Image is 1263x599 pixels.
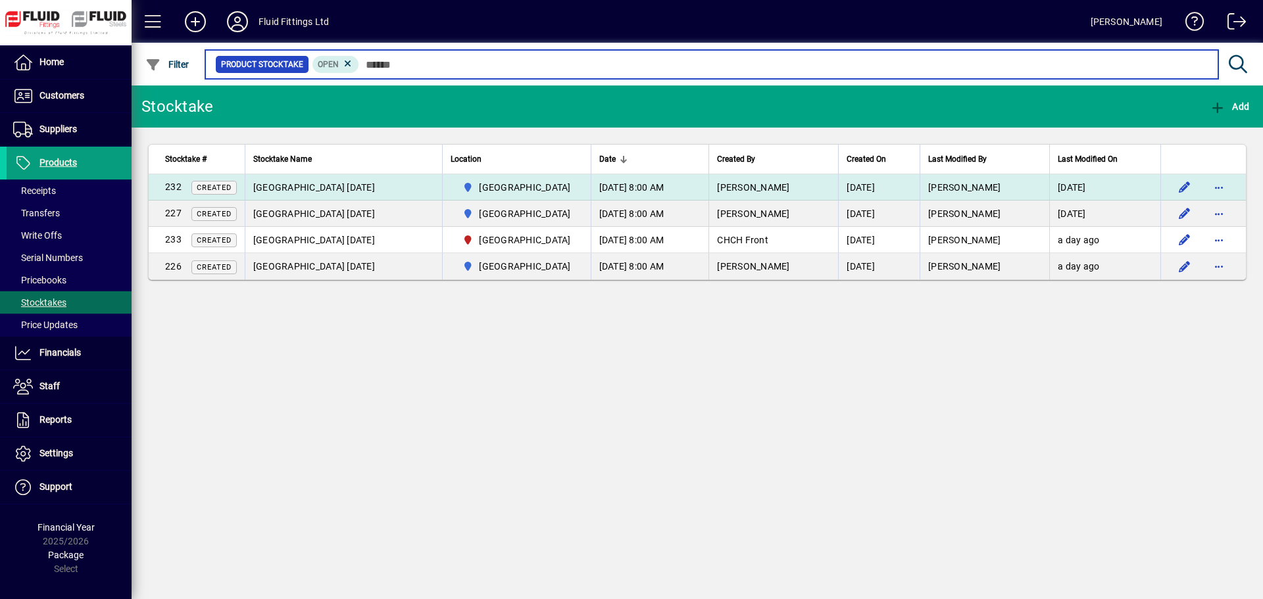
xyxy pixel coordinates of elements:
[1049,227,1160,253] td: a day ago
[197,263,232,272] span: Created
[221,58,303,71] span: Product Stocktake
[48,550,84,560] span: Package
[7,437,132,470] a: Settings
[7,202,132,224] a: Transfers
[1208,177,1229,198] button: More options
[457,180,576,195] span: AUCKLAND
[7,80,132,112] a: Customers
[165,208,182,218] span: 227
[318,60,339,69] span: Open
[197,210,232,218] span: Created
[7,46,132,79] a: Home
[838,253,920,279] td: [DATE]
[39,157,77,168] span: Products
[165,181,182,192] span: 232
[13,230,62,241] span: Write Offs
[717,235,768,245] span: CHCH Front
[7,370,132,403] a: Staff
[7,471,132,504] a: Support
[7,337,132,370] a: Financials
[142,53,193,76] button: Filter
[39,90,84,101] span: Customers
[920,174,1049,201] td: [PERSON_NAME]
[1174,229,1195,251] button: Edit
[847,152,886,166] span: Created On
[1208,229,1229,251] button: More options
[253,152,312,166] span: Stocktake Name
[7,291,132,314] a: Stocktakes
[1176,3,1204,45] a: Knowledge Base
[197,236,232,245] span: Created
[39,124,77,134] span: Suppliers
[920,227,1049,253] td: [PERSON_NAME]
[13,185,56,196] span: Receipts
[591,174,709,201] td: [DATE] 8:00 AM
[599,152,701,166] div: Date
[7,404,132,437] a: Reports
[39,381,60,391] span: Staff
[13,320,78,330] span: Price Updates
[13,275,66,285] span: Pricebooks
[457,258,576,274] span: AUCKLAND
[165,152,237,166] div: Stocktake #
[1208,256,1229,277] button: More options
[1218,3,1247,45] a: Logout
[7,269,132,291] a: Pricebooks
[920,201,1049,227] td: [PERSON_NAME]
[253,182,375,193] span: [GEOGRAPHIC_DATA] [DATE]
[7,314,132,336] a: Price Updates
[145,59,189,70] span: Filter
[39,347,81,358] span: Financials
[39,414,72,425] span: Reports
[1049,174,1160,201] td: [DATE]
[39,57,64,67] span: Home
[141,96,213,117] div: Stocktake
[259,11,329,32] div: Fluid Fittings Ltd
[1206,95,1252,118] button: Add
[39,448,73,458] span: Settings
[1091,11,1162,32] div: [PERSON_NAME]
[479,181,570,194] span: [GEOGRAPHIC_DATA]
[1208,203,1229,224] button: More options
[1174,256,1195,277] button: Edit
[1049,253,1160,279] td: a day ago
[1049,201,1160,227] td: [DATE]
[253,208,375,219] span: [GEOGRAPHIC_DATA] [DATE]
[165,261,182,272] span: 226
[451,152,482,166] span: Location
[7,180,132,202] a: Receipts
[591,201,709,227] td: [DATE] 8:00 AM
[591,227,709,253] td: [DATE] 8:00 AM
[7,247,132,269] a: Serial Numbers
[1210,101,1249,112] span: Add
[920,253,1049,279] td: [PERSON_NAME]
[838,201,920,227] td: [DATE]
[838,227,920,253] td: [DATE]
[197,183,232,192] span: Created
[479,207,570,220] span: [GEOGRAPHIC_DATA]
[451,152,583,166] div: Location
[1174,203,1195,224] button: Edit
[591,253,709,279] td: [DATE] 8:00 AM
[37,522,95,533] span: Financial Year
[7,224,132,247] a: Write Offs
[717,208,789,219] span: [PERSON_NAME]
[928,152,987,166] span: Last Modified By
[1058,152,1118,166] span: Last Modified On
[838,174,920,201] td: [DATE]
[479,260,570,273] span: [GEOGRAPHIC_DATA]
[39,481,72,492] span: Support
[717,182,789,193] span: [PERSON_NAME]
[13,297,66,308] span: Stocktakes
[312,56,359,73] mat-chip: Open Status: Open
[13,252,83,263] span: Serial Numbers
[165,234,182,245] span: 233
[1174,177,1195,198] button: Edit
[457,232,576,248] span: CHRISTCHURCH
[13,208,60,218] span: Transfers
[717,261,789,272] span: [PERSON_NAME]
[253,152,434,166] div: Stocktake Name
[7,113,132,146] a: Suppliers
[479,233,570,247] span: [GEOGRAPHIC_DATA]
[717,152,755,166] span: Created By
